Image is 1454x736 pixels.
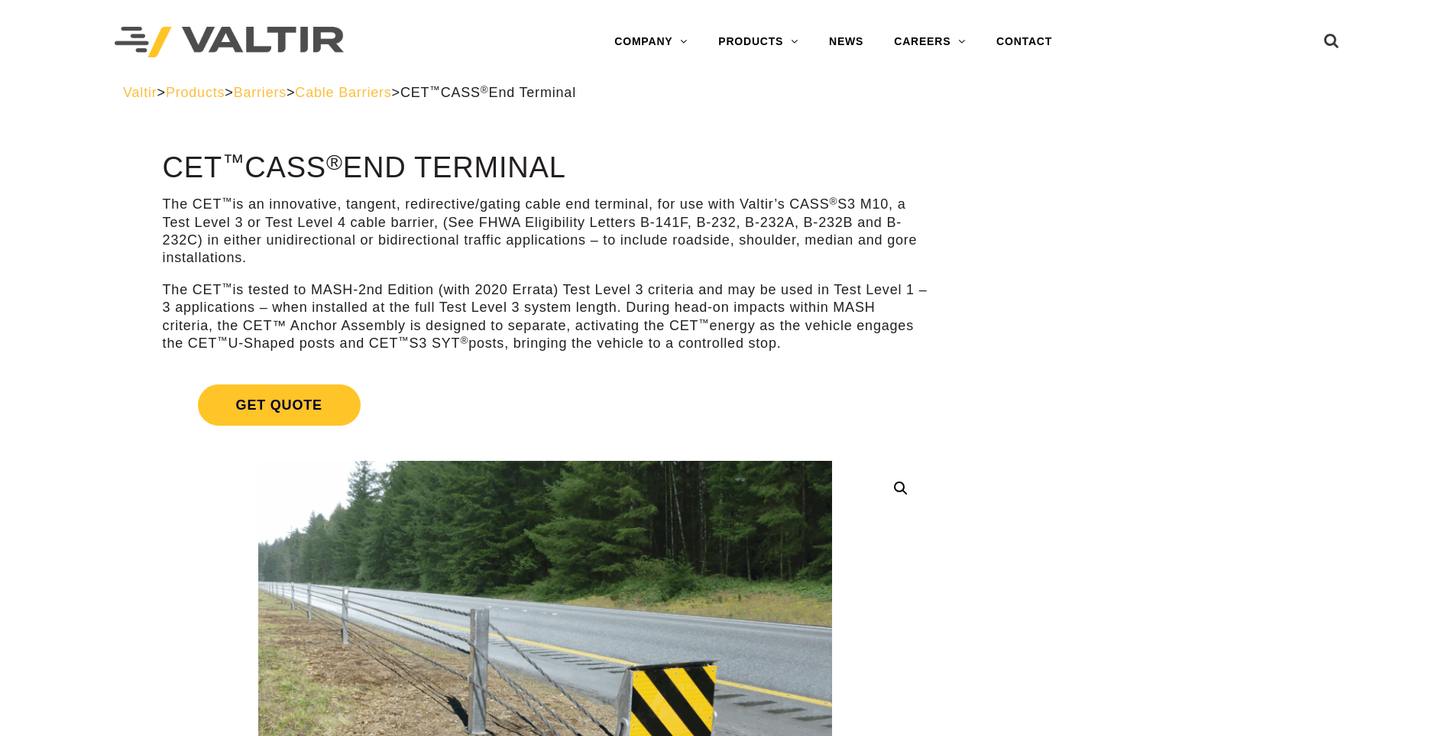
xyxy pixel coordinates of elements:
img: Valtir [115,27,344,58]
h1: CET CASS End Terminal [163,152,928,184]
a: PRODUCTS [703,27,814,57]
sup: ™ [222,150,244,174]
sup: ® [460,335,468,346]
a: NEWS [814,27,879,57]
sup: ™ [217,335,228,346]
sup: ™ [222,281,232,293]
sup: ™ [222,196,232,207]
a: Valtir [123,85,157,100]
sup: ® [830,196,838,207]
a: Get Quote [163,366,928,444]
a: COMPANY [599,27,703,57]
span: Get Quote [198,384,361,426]
a: Products [166,85,225,100]
p: The CET is tested to MASH-2nd Edition (with 2020 Errata) Test Level 3 criteria and may be used in... [163,281,928,353]
sup: ® [326,150,343,174]
span: CET CASS End Terminal [400,85,576,100]
sup: ™ [429,84,440,96]
a: CAREERS [879,27,981,57]
sup: ™ [398,335,409,346]
a: Barriers [234,85,287,100]
sup: ® [481,84,489,96]
sup: ™ [698,317,709,329]
a: CONTACT [981,27,1067,57]
a: Cable Barriers [295,85,391,100]
p: The CET is an innovative, tangent, redirective/gating cable end terminal, for use with Valtir’s C... [163,196,928,267]
div: > > > > [123,84,1331,102]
